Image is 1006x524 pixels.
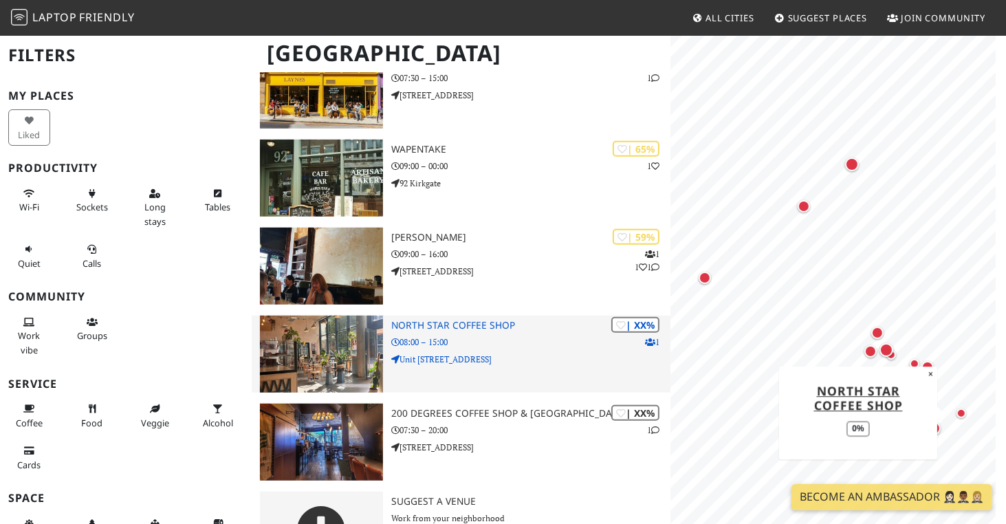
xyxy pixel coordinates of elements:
a: North Star Coffee Shop | XX% 1 North Star Coffee Shop 08:00 – 15:00 Unit [STREET_ADDRESS] [252,316,671,393]
div: Map marker [696,269,714,287]
div: Map marker [862,342,879,360]
h3: Suggest a Venue [391,496,670,507]
a: Join Community [882,6,991,30]
h3: 200 Degrees Coffee Shop & [GEOGRAPHIC_DATA] [391,408,670,419]
p: 1 [645,336,659,349]
button: Tables [197,182,239,219]
h3: Community [8,290,243,303]
span: People working [18,329,40,356]
span: Join Community [901,12,985,24]
p: 07:30 – 20:00 [391,424,670,437]
button: Groups [71,311,113,347]
h3: Wapentake [391,144,670,155]
button: Food [71,397,113,434]
p: [STREET_ADDRESS] [391,441,670,454]
img: Wapentake [260,140,383,217]
p: [STREET_ADDRESS] [391,89,670,102]
p: 08:00 – 15:00 [391,336,670,349]
a: Suggest Places [769,6,873,30]
span: Group tables [77,329,107,342]
p: 1 [647,424,659,437]
span: Coffee [16,417,43,429]
a: All Cities [686,6,760,30]
p: [STREET_ADDRESS] [391,265,670,278]
div: | 59% [613,229,659,245]
p: 09:00 – 00:00 [391,160,670,173]
h3: Service [8,378,243,391]
div: Map marker [886,365,904,383]
button: Cards [8,439,50,476]
span: Friendly [79,10,134,25]
h2: Filters [8,34,243,76]
span: Video/audio calls [83,257,101,270]
span: Alcohol [203,417,233,429]
a: Mrs Atha's | 59% 111 [PERSON_NAME] 09:00 – 16:00 [STREET_ADDRESS] [252,228,671,305]
button: Coffee [8,397,50,434]
a: Wapentake | 65% 1 Wapentake 09:00 – 00:00 92 Kirkgate [252,140,671,217]
button: Calls [71,238,113,274]
span: Quiet [18,257,41,270]
p: 1 1 1 [635,248,659,274]
div: Map marker [842,155,862,174]
span: All Cities [706,12,754,24]
a: LaptopFriendly LaptopFriendly [11,6,135,30]
span: Stable Wi-Fi [19,201,39,213]
p: 1 [647,160,659,173]
div: Map marker [919,358,937,376]
div: Map marker [877,340,896,360]
button: Wi-Fi [8,182,50,219]
div: Map marker [906,356,923,372]
h3: Productivity [8,162,243,175]
span: Laptop [32,10,77,25]
button: Veggie [134,397,176,434]
button: Long stays [134,182,176,232]
h3: Space [8,492,243,505]
h1: [GEOGRAPHIC_DATA] [256,34,668,72]
h3: North Star Coffee Shop [391,320,670,331]
h3: My Places [8,89,243,102]
div: | XX% [611,317,659,333]
button: Close popup [924,367,937,382]
img: LaptopFriendly [11,9,28,25]
button: Work vibe [8,311,50,361]
div: 0% [847,421,870,437]
div: | XX% [611,405,659,421]
span: Power sockets [76,201,108,213]
p: Unit [STREET_ADDRESS] [391,353,670,366]
span: Credit cards [17,459,41,471]
span: Suggest Places [788,12,868,24]
a: North Star Coffee Shop [814,382,903,413]
span: Long stays [144,201,166,227]
h3: [PERSON_NAME] [391,232,670,243]
img: 200 Degrees Coffee Shop & Barista School [260,404,383,481]
span: Veggie [141,417,169,429]
a: 200 Degrees Coffee Shop & Barista School | XX% 1 200 Degrees Coffee Shop & [GEOGRAPHIC_DATA] 07:3... [252,404,671,481]
span: Food [81,417,102,429]
button: Alcohol [197,397,239,434]
div: Map marker [795,197,813,215]
div: | 65% [613,141,659,157]
a: Laynes Espresso | 73% 1 Laynes Espresso 07:30 – 15:00 [STREET_ADDRESS] [252,52,671,129]
img: Laynes Espresso [260,52,383,129]
div: Map marker [868,324,886,342]
img: Mrs Atha's [260,228,383,305]
button: Quiet [8,238,50,274]
div: Map marker [883,347,899,363]
p: 09:00 – 16:00 [391,248,670,261]
div: Map marker [953,405,970,422]
p: 92 Kirkgate [391,177,670,190]
button: Sockets [71,182,113,219]
img: North Star Coffee Shop [260,316,383,393]
span: Work-friendly tables [205,201,230,213]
